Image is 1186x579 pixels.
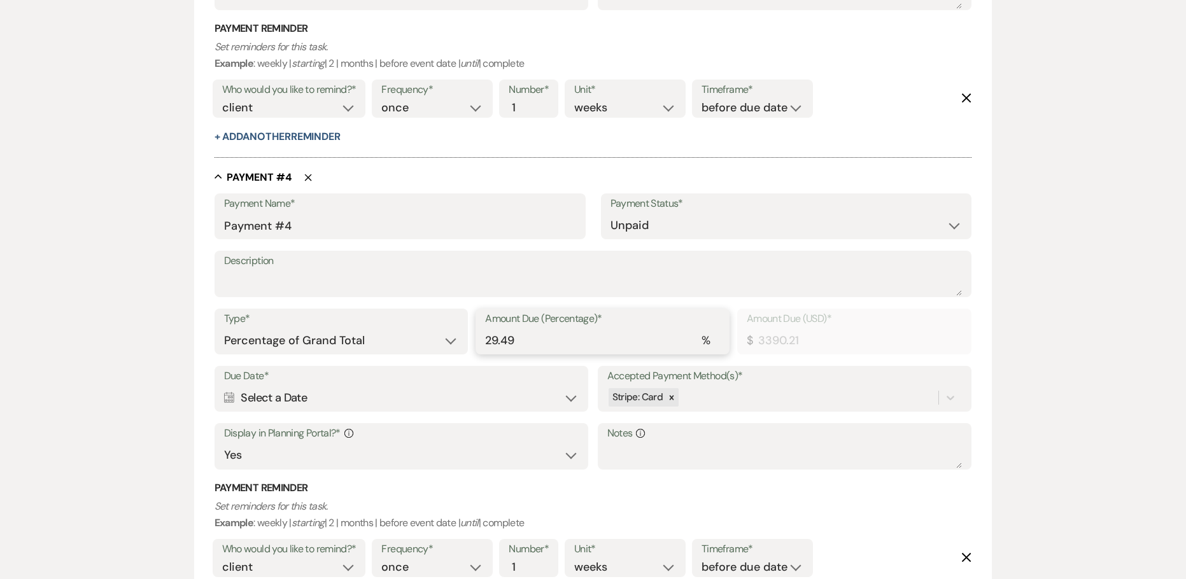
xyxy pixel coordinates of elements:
label: Timeframe* [702,81,803,99]
h3: Payment Reminder [215,22,972,36]
label: Display in Planning Portal?* [224,424,579,443]
b: Example [215,516,254,529]
p: : weekly | | 2 | months | before event date | | complete [215,498,972,531]
label: Accepted Payment Method(s)* [607,367,963,386]
div: % [702,332,710,349]
label: Amount Due (Percentage)* [485,310,720,328]
i: Set reminders for this task. [215,40,328,53]
label: Due Date* [224,367,579,386]
span: Stripe: Card [612,391,663,403]
div: Select a Date [224,386,579,410]
label: Frequency* [381,81,483,99]
i: until [460,516,479,529]
label: Who would you like to remind?* [222,81,357,99]
label: Amount Due (USD)* [747,310,963,328]
div: $ [747,332,752,349]
p: : weekly | | 2 | months | before event date | | complete [215,39,972,71]
label: Payment Name* [224,195,576,213]
label: Description [224,252,963,270]
label: Notes [607,424,963,443]
i: Set reminders for this task. [215,499,328,513]
h5: Payment # 4 [227,171,292,185]
label: Unit* [574,81,676,99]
label: Unit* [574,540,676,559]
h3: Payment Reminder [215,481,972,495]
i: starting [292,57,325,70]
button: + AddAnotherReminder [215,132,341,142]
label: Timeframe* [702,540,803,559]
i: until [460,57,479,70]
b: Example [215,57,254,70]
label: Number* [509,81,549,99]
i: starting [292,516,325,529]
label: Number* [509,540,549,559]
label: Type* [224,310,459,328]
button: Payment #4 [215,171,292,183]
label: Who would you like to remind?* [222,540,357,559]
label: Payment Status* [611,195,963,213]
label: Frequency* [381,540,483,559]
